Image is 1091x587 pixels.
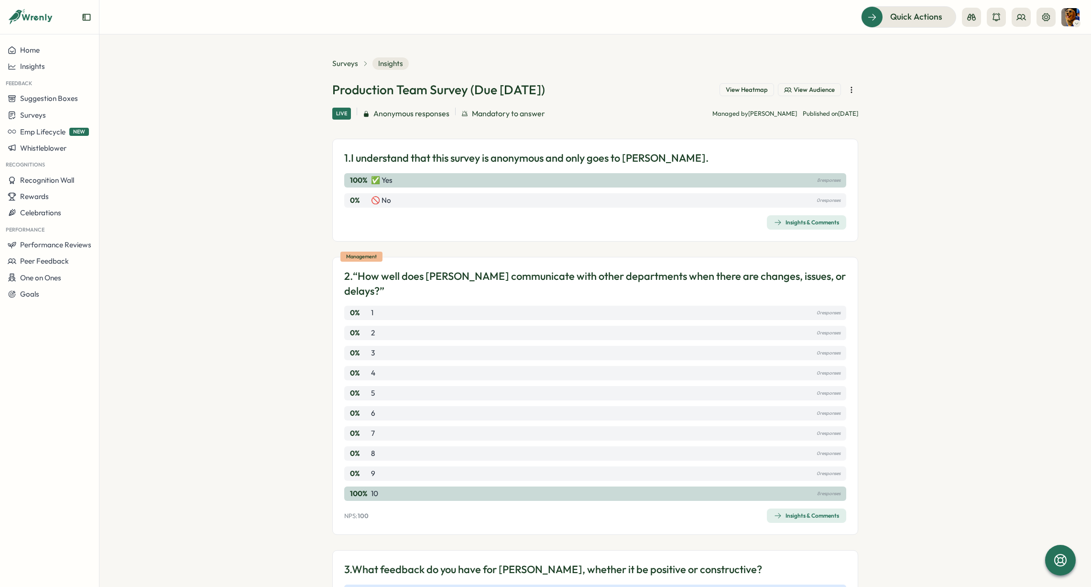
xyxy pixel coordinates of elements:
[748,110,797,117] span: [PERSON_NAME]
[69,128,89,136] span: NEW
[767,509,846,523] button: Insights & Comments
[373,108,449,120] span: Anonymous responses
[344,269,846,299] p: 2. “How well does [PERSON_NAME] communicate with other departments when there are changes, issues...
[20,111,46,120] span: Surveys
[372,57,409,70] span: Insights
[817,328,840,338] p: 0 responses
[371,428,375,439] p: 7
[20,94,78,103] span: Suggestion Boxes
[332,58,358,69] a: Surveys
[371,368,375,378] p: 4
[371,175,393,186] p: ✅ Yes
[340,252,382,262] div: Management
[20,192,49,201] span: Rewards
[350,348,369,358] p: 0 %
[472,108,545,120] span: Mandatory to answer
[371,328,375,338] p: 2
[774,219,839,226] div: Insights & Comments
[350,488,369,499] p: 100 %
[20,45,40,55] span: Home
[344,512,369,521] p: NPS:
[344,151,709,166] p: 1. I understand that this survey is anonymous and only goes to [PERSON_NAME].
[332,81,545,98] h1: Production Team Survey (Due [DATE])
[838,110,858,117] span: [DATE]
[817,348,840,358] p: 0 responses
[817,408,840,419] p: 0 responses
[350,448,369,459] p: 0 %
[350,308,369,318] p: 0 %
[350,468,369,479] p: 0 %
[371,388,375,399] p: 5
[767,215,846,230] button: Insights & Comments
[817,175,840,186] p: 8 responses
[332,108,351,120] div: Live
[20,273,61,282] span: One on Ones
[358,512,369,520] span: 100
[350,195,369,206] p: 0 %
[726,86,768,94] span: View Heatmap
[371,488,378,499] p: 10
[344,562,762,577] p: 3. What feedback do you have for [PERSON_NAME], whether it be positive or constructive?
[371,195,391,206] p: 🚫 No
[817,195,840,206] p: 0 responses
[817,448,840,459] p: 0 responses
[778,83,841,97] button: View Audience
[817,468,840,479] p: 0 responses
[350,328,369,338] p: 0 %
[817,428,840,439] p: 0 responses
[350,428,369,439] p: 0 %
[817,368,840,378] p: 0 responses
[794,86,835,94] span: View Audience
[371,348,375,358] p: 3
[371,408,375,419] p: 6
[774,512,839,520] div: Insights & Comments
[82,12,91,22] button: Expand sidebar
[817,388,840,399] p: 0 responses
[371,468,375,479] p: 9
[20,62,45,71] span: Insights
[712,110,797,118] p: Managed by
[720,83,774,97] button: View Heatmap
[350,388,369,399] p: 0 %
[20,127,65,136] span: Emp Lifecycle
[20,289,39,299] span: Goals
[350,175,369,186] p: 100 %
[20,144,66,153] span: Whistleblower
[1061,8,1080,26] img: Sean
[350,368,369,378] p: 0 %
[861,6,956,27] button: Quick Actions
[20,176,74,185] span: Recognition Wall
[371,448,375,459] p: 8
[371,308,373,318] p: 1
[20,208,61,217] span: Celebrations
[803,110,858,118] p: Published on
[20,256,69,266] span: Peer Feedback
[817,308,840,318] p: 0 responses
[20,240,91,249] span: Performance Reviews
[350,408,369,419] p: 0 %
[817,488,840,499] p: 8 responses
[890,11,942,23] span: Quick Actions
